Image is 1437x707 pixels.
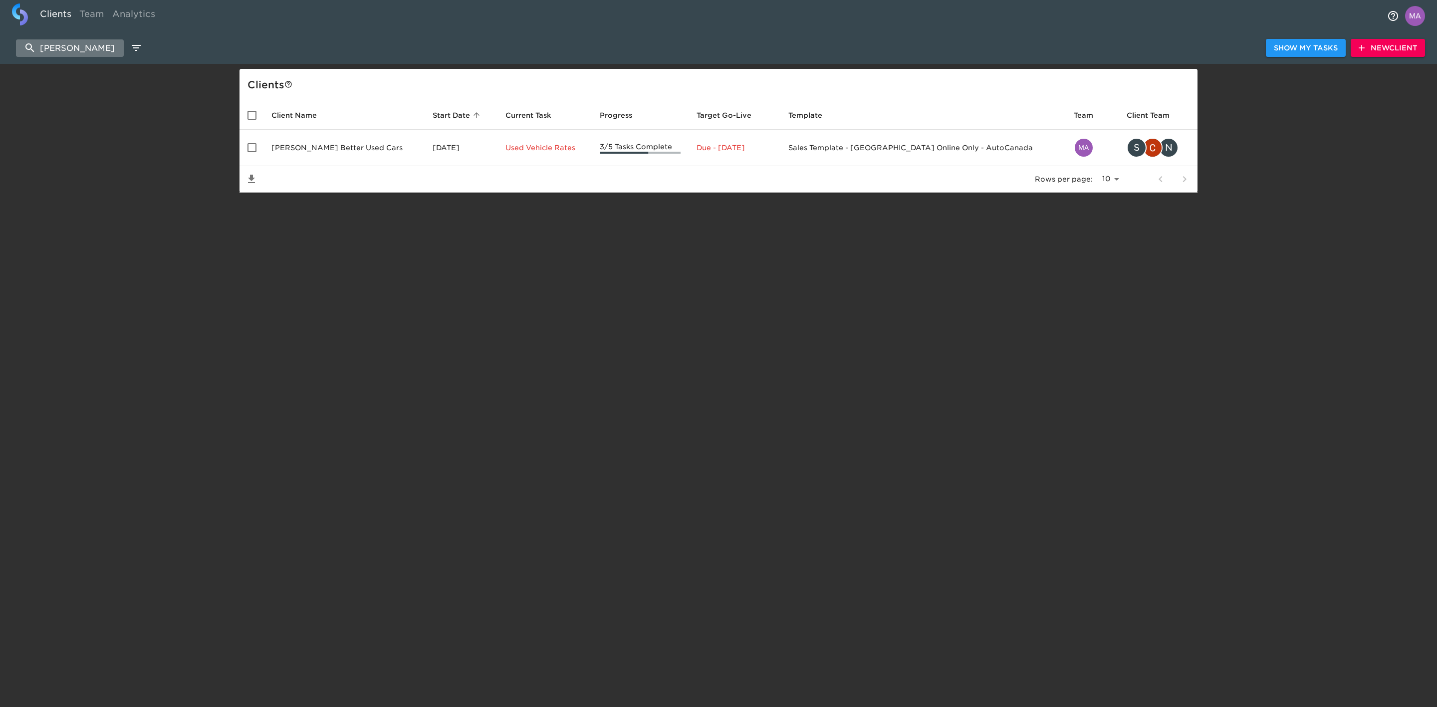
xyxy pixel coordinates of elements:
button: edit [128,39,145,56]
img: Profile [1405,6,1425,26]
img: logo [12,3,28,25]
span: Show My Tasks [1274,42,1338,54]
div: S [1127,138,1147,158]
select: rows per page [1097,172,1123,187]
a: Analytics [108,3,159,28]
span: Client Name [271,109,330,121]
span: Team [1074,109,1106,121]
table: enhanced table [239,101,1197,193]
span: Progress [600,109,645,121]
td: Sales Template - [GEOGRAPHIC_DATA] Online Only - AutoCanada [780,130,1066,166]
button: Show My Tasks [1266,39,1346,57]
img: christopher.mccarthy@roadster.com [1144,139,1162,157]
p: Due - [DATE] [697,143,772,153]
button: NewClient [1351,39,1425,57]
span: Target Go-Live [697,109,764,121]
img: matthew.grajales@cdk.com [1075,139,1093,157]
td: 3/5 Tasks Complete [592,130,689,166]
div: swilson@shopwilsons.com, christopher.mccarthy@roadster.com, nplante@shopwilsons.com [1127,138,1190,158]
span: Calculated based on the start date and the duration of all Tasks contained in this Hub. [697,109,751,121]
button: notifications [1381,4,1405,28]
span: This is the next Task in this Hub that should be completed [505,109,551,121]
span: Client Team [1127,109,1183,121]
span: New Client [1359,42,1417,54]
div: Client s [247,77,1194,93]
a: Clients [36,3,75,28]
svg: This is a list of all of your clients and clients shared with you [284,80,292,88]
div: matthew.grajales@cdk.com [1074,138,1111,158]
input: search [16,39,124,57]
span: Template [788,109,835,121]
p: Used Vehicle Rates [505,143,584,153]
a: Team [75,3,108,28]
td: [PERSON_NAME] Better Used Cars [263,130,425,166]
p: Rows per page: [1035,174,1093,184]
span: Current Task [505,109,564,121]
div: N [1159,138,1179,158]
button: Save List [239,167,263,191]
td: [DATE] [425,130,497,166]
span: Start Date [433,109,483,121]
